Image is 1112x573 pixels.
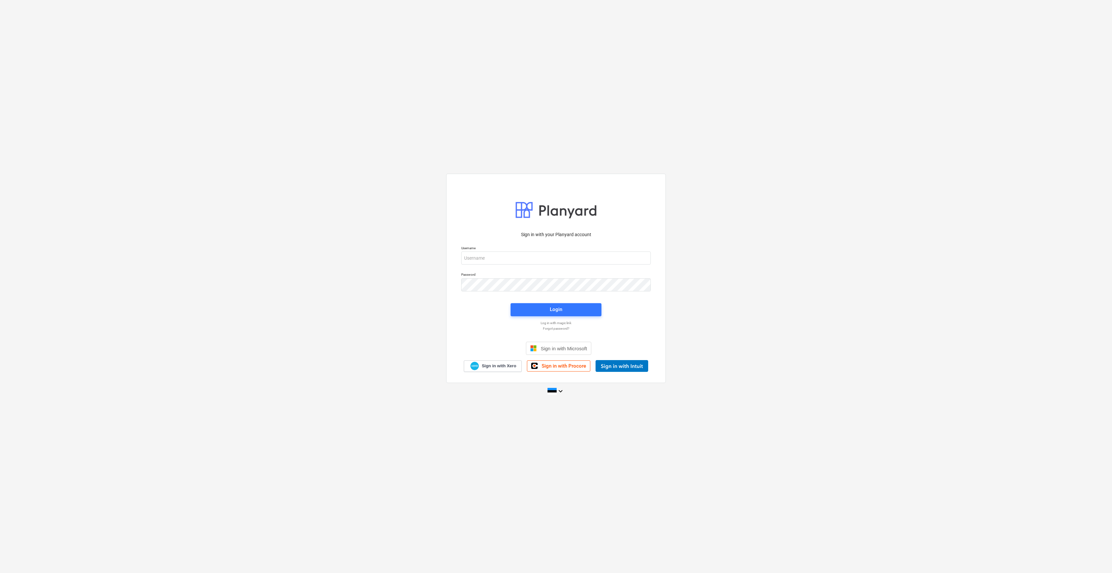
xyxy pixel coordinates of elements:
[458,326,654,331] a: Forgot password?
[458,321,654,325] a: Log in with magic link
[464,360,522,372] a: Sign in with Xero
[482,363,516,369] span: Sign in with Xero
[542,363,586,369] span: Sign in with Procore
[550,305,562,314] div: Login
[557,387,564,395] i: keyboard_arrow_down
[541,346,587,351] span: Sign in with Microsoft
[461,231,651,238] p: Sign in with your Planyard account
[461,246,651,252] p: Username
[461,272,651,278] p: Password
[511,303,601,316] button: Login
[527,360,590,372] a: Sign in with Procore
[470,362,479,371] img: Xero logo
[530,345,537,352] img: Microsoft logo
[461,252,651,265] input: Username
